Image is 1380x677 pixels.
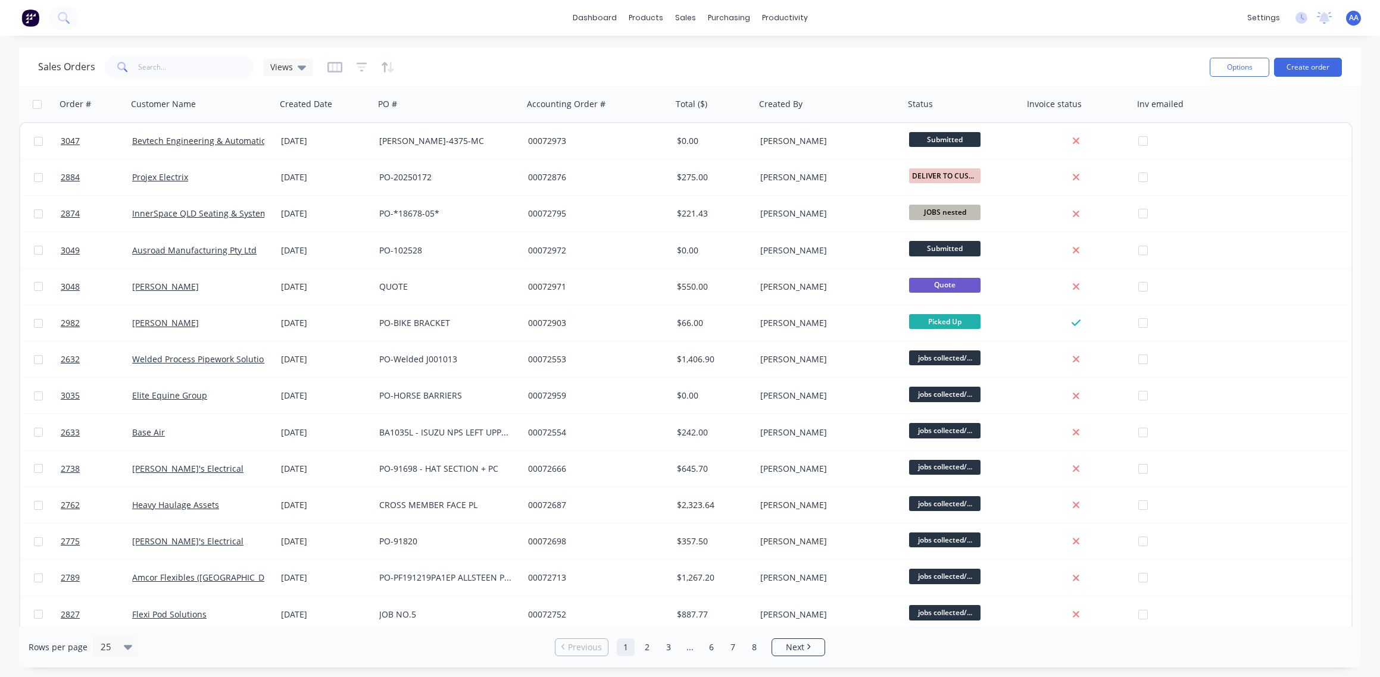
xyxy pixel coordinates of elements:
[132,353,302,365] a: Welded Process Pipework Solutions Pty Ltd
[909,423,981,438] span: jobs collected/...
[281,609,370,620] div: [DATE]
[623,9,669,27] div: products
[660,638,677,656] a: Page 3
[760,499,892,511] div: [PERSON_NAME]
[61,427,80,438] span: 2633
[760,353,892,365] div: [PERSON_NAME]
[745,638,763,656] a: Page 8
[281,245,370,256] div: [DATE]
[760,317,892,329] div: [PERSON_NAME]
[638,638,656,656] a: Page 2
[61,317,80,329] span: 2982
[677,353,747,365] div: $1,406.90
[61,560,132,595] a: 2789
[676,98,707,110] div: Total ($)
[281,463,370,475] div: [DATE]
[281,499,370,511] div: [DATE]
[281,572,370,584] div: [DATE]
[29,641,88,653] span: Rows per page
[61,341,132,377] a: 2632
[677,609,747,620] div: $887.77
[786,641,804,653] span: Next
[61,135,80,147] span: 3047
[567,9,623,27] a: dashboard
[61,281,80,293] span: 3048
[379,208,511,220] div: PO-*18678-05*
[909,168,981,183] span: DELIVER TO CUST...
[61,233,132,268] a: 3049
[61,269,132,305] a: 3048
[61,597,132,632] a: 2827
[379,427,511,438] div: BA1035L - ISUZU NPS LEFT UPPER AIRBAG MOUNT BRACKET STEER
[61,208,80,220] span: 2874
[760,245,892,256] div: [PERSON_NAME]
[909,496,981,511] span: jobs collected/...
[528,317,660,329] div: 00072903
[61,415,132,450] a: 2633
[909,241,981,256] span: Submitted
[528,609,660,620] div: 00072752
[132,535,243,547] a: [PERSON_NAME]'s Electrical
[703,638,720,656] a: Page 6
[281,135,370,147] div: [DATE]
[1027,98,1082,110] div: Invoice status
[555,641,608,653] a: Previous page
[528,135,660,147] div: 00072973
[132,390,207,401] a: Elite Equine Group
[61,378,132,413] a: 3035
[1210,58,1269,77] button: Options
[909,569,981,584] span: jobs collected/...
[61,572,80,584] span: 2789
[132,281,199,292] a: [PERSON_NAME]
[281,171,370,183] div: [DATE]
[379,353,511,365] div: PO-Welded J001013
[61,609,80,620] span: 2827
[756,9,814,27] div: productivity
[527,98,605,110] div: Accounting Order #
[677,281,747,293] div: $550.00
[528,535,660,547] div: 00072698
[61,196,132,231] a: 2874
[132,609,207,620] a: Flexi Pod Solutions
[909,278,981,293] span: Quote
[281,427,370,438] div: [DATE]
[677,463,747,475] div: $645.70
[1274,58,1342,77] button: Create order
[61,535,80,547] span: 2775
[909,460,981,475] span: jobs collected/...
[379,390,511,402] div: PO-HORSE BARRIERS
[1349,12,1359,23] span: AA
[132,171,188,183] a: Projex Electrix
[61,499,80,511] span: 2762
[378,98,397,110] div: PO #
[132,317,199,328] a: [PERSON_NAME]
[132,572,313,583] a: Amcor Flexibles ([GEOGRAPHIC_DATA]) Pty Ltd
[760,390,892,402] div: [PERSON_NAME]
[138,55,254,79] input: Search...
[1241,9,1286,27] div: settings
[281,390,370,402] div: [DATE]
[1137,98,1184,110] div: Inv emailed
[281,281,370,293] div: [DATE]
[131,98,196,110] div: Customer Name
[61,305,132,341] a: 2982
[759,98,803,110] div: Created By
[270,61,293,73] span: Views
[760,135,892,147] div: [PERSON_NAME]
[677,208,747,220] div: $221.43
[760,463,892,475] div: [PERSON_NAME]
[909,132,981,147] span: Submitted
[677,499,747,511] div: $2,323.64
[677,535,747,547] div: $357.50
[550,638,830,656] ul: Pagination
[760,609,892,620] div: [PERSON_NAME]
[61,524,132,559] a: 2775
[677,135,747,147] div: $0.00
[61,123,132,159] a: 3047
[909,605,981,620] span: jobs collected/...
[909,532,981,547] span: jobs collected/...
[132,463,243,474] a: [PERSON_NAME]'s Electrical
[677,390,747,402] div: $0.00
[528,499,660,511] div: 00072687
[379,463,511,475] div: PO-91698 - HAT SECTION + PC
